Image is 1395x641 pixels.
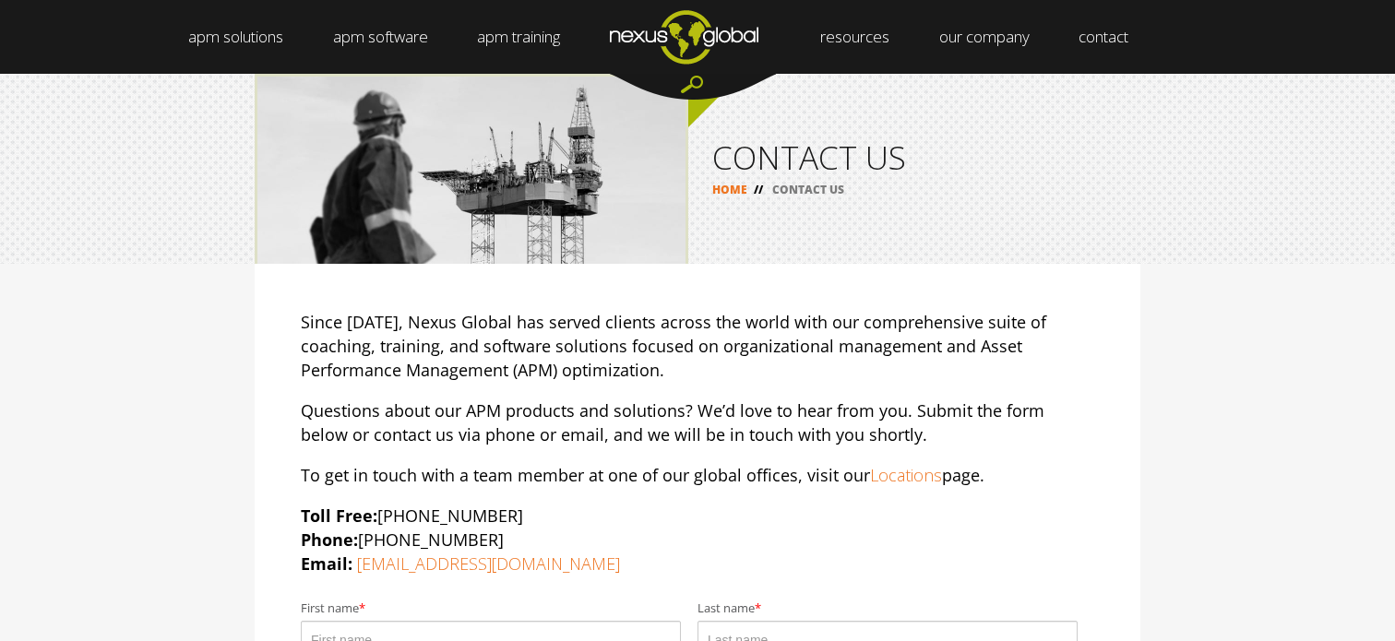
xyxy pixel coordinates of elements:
p: Questions about our APM products and solutions? We’d love to hear from you. Submit the form below... [301,398,1094,446]
p: To get in touch with a team member at one of our global offices, visit our page. [301,463,1094,487]
strong: Toll Free: [301,504,377,527]
span: // [747,182,769,197]
span: Last name [697,601,755,616]
a: Locations [870,464,942,486]
p: Since [DATE], Nexus Global has served clients across the world with our comprehensive suite of co... [301,310,1094,382]
a: HOME [712,182,747,197]
strong: Phone: [301,528,358,551]
h1: CONTACT US [712,141,1116,173]
p: [PHONE_NUMBER] [PHONE_NUMBER] [301,504,1094,576]
span: First name [301,601,359,616]
a: [EMAIL_ADDRESS][DOMAIN_NAME] [357,552,620,575]
strong: Email: [301,552,352,575]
